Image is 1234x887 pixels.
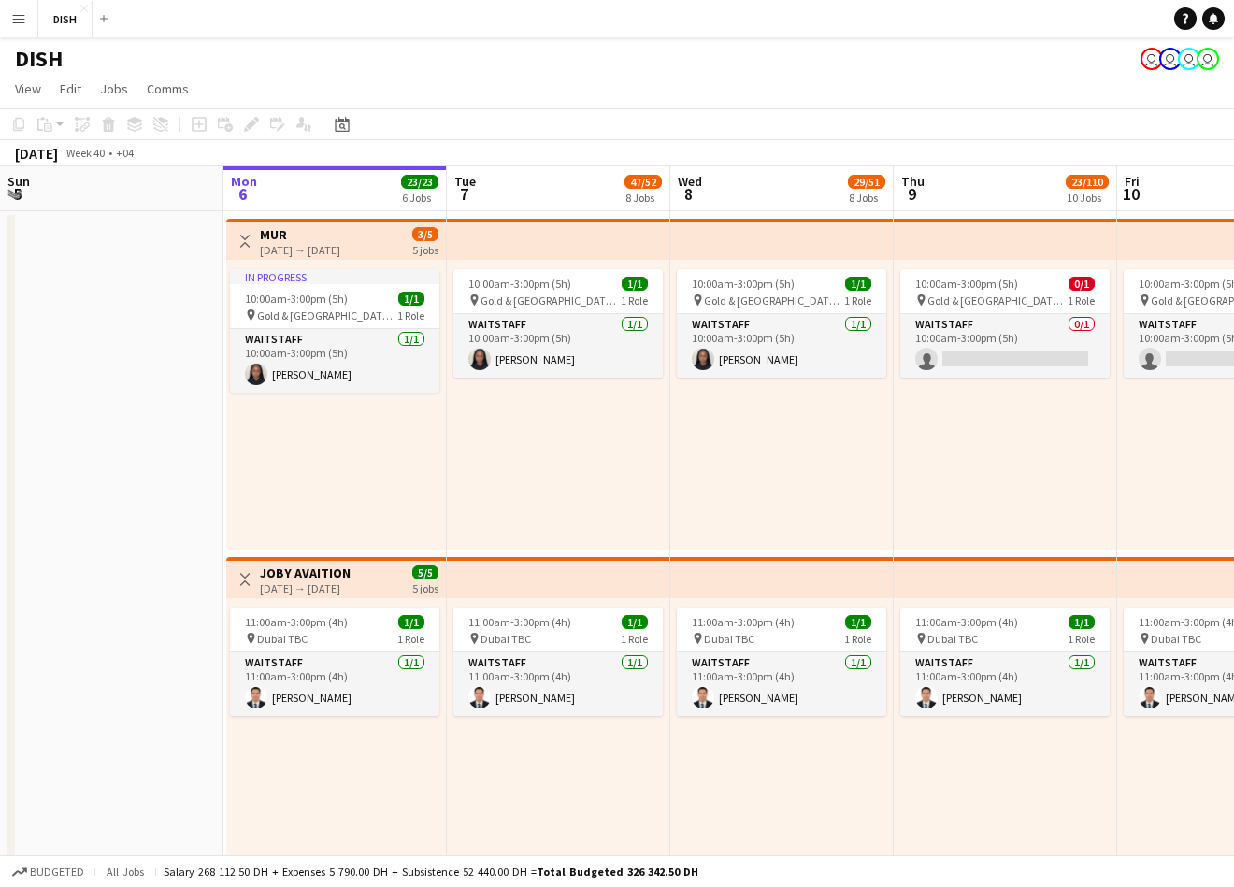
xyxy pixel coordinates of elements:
[52,77,89,101] a: Edit
[900,608,1110,716] app-job-card: 11:00am-3:00pm (4h)1/1 Dubai TBC1 RoleWaitstaff1/111:00am-3:00pm (4h)[PERSON_NAME]
[848,175,885,189] span: 29/51
[5,183,30,205] span: 5
[401,175,438,189] span: 23/23
[453,314,663,378] app-card-role: Waitstaff1/110:00am-3:00pm (5h)[PERSON_NAME]
[1178,48,1200,70] app-user-avatar: John Santarin
[7,173,30,190] span: Sun
[412,241,438,257] div: 5 jobs
[398,292,424,306] span: 1/1
[1125,173,1140,190] span: Fri
[677,314,886,378] app-card-role: Waitstaff1/110:00am-3:00pm (5h)[PERSON_NAME]
[139,77,196,101] a: Comms
[452,183,476,205] span: 7
[260,581,351,595] div: [DATE] → [DATE]
[468,277,571,291] span: 10:00am-3:00pm (5h)
[692,277,795,291] span: 10:00am-3:00pm (5h)
[231,173,257,190] span: Mon
[38,1,93,37] button: DISH
[260,226,340,243] h3: MUR
[453,652,663,716] app-card-role: Waitstaff1/111:00am-3:00pm (4h)[PERSON_NAME]
[230,608,439,716] app-job-card: 11:00am-3:00pm (4h)1/1 Dubai TBC1 RoleWaitstaff1/111:00am-3:00pm (4h)[PERSON_NAME]
[116,146,134,160] div: +04
[412,579,438,595] div: 5 jobs
[692,615,795,629] span: 11:00am-3:00pm (4h)
[468,615,571,629] span: 11:00am-3:00pm (4h)
[453,608,663,716] app-job-card: 11:00am-3:00pm (4h)1/1 Dubai TBC1 RoleWaitstaff1/111:00am-3:00pm (4h)[PERSON_NAME]
[15,45,63,73] h1: DISH
[245,292,348,306] span: 10:00am-3:00pm (5h)
[454,173,476,190] span: Tue
[453,269,663,378] app-job-card: 10:00am-3:00pm (5h)1/1 Gold & [GEOGRAPHIC_DATA], [PERSON_NAME] Rd - Al Quoz - Al Quoz Industrial ...
[245,615,348,629] span: 11:00am-3:00pm (4h)
[677,269,886,378] app-job-card: 10:00am-3:00pm (5h)1/1 Gold & [GEOGRAPHIC_DATA], [PERSON_NAME] Rd - Al Quoz - Al Quoz Industrial ...
[1069,277,1095,291] span: 0/1
[1067,191,1108,205] div: 10 Jobs
[398,615,424,629] span: 1/1
[412,227,438,241] span: 3/5
[845,615,871,629] span: 1/1
[228,183,257,205] span: 6
[1159,48,1182,70] app-user-avatar: John Santarin
[481,632,531,646] span: Dubai TBC
[845,277,871,291] span: 1/1
[7,77,49,101] a: View
[164,865,698,879] div: Salary 268 112.50 DH + Expenses 5 790.00 DH + Subsistence 52 440.00 DH =
[900,652,1110,716] app-card-role: Waitstaff1/111:00am-3:00pm (4h)[PERSON_NAME]
[927,293,1068,308] span: Gold & [GEOGRAPHIC_DATA], [PERSON_NAME] Rd - Al Quoz - Al Quoz Industrial Area 3 - [GEOGRAPHIC_DA...
[621,293,648,308] span: 1 Role
[9,862,87,882] button: Budgeted
[15,144,58,163] div: [DATE]
[898,183,925,205] span: 9
[537,865,698,879] span: Total Budgeted 326 342.50 DH
[230,269,439,284] div: In progress
[901,173,925,190] span: Thu
[624,175,662,189] span: 47/52
[230,329,439,393] app-card-role: Waitstaff1/110:00am-3:00pm (5h)[PERSON_NAME]
[1066,175,1109,189] span: 23/110
[677,652,886,716] app-card-role: Waitstaff1/111:00am-3:00pm (4h)[PERSON_NAME]
[93,77,136,101] a: Jobs
[844,293,871,308] span: 1 Role
[1068,293,1095,308] span: 1 Role
[60,80,81,97] span: Edit
[412,565,438,579] span: 5/5
[15,80,41,97] span: View
[103,865,148,879] span: All jobs
[147,80,189,97] span: Comms
[915,615,1018,629] span: 11:00am-3:00pm (4h)
[100,80,128,97] span: Jobs
[402,191,438,205] div: 6 Jobs
[257,308,397,322] span: Gold & [GEOGRAPHIC_DATA], [PERSON_NAME] Rd - Al Quoz - Al Quoz Industrial Area 3 - [GEOGRAPHIC_DA...
[625,191,661,205] div: 8 Jobs
[621,632,648,646] span: 1 Role
[849,191,884,205] div: 8 Jobs
[675,183,702,205] span: 8
[230,269,439,393] app-job-card: In progress10:00am-3:00pm (5h)1/1 Gold & [GEOGRAPHIC_DATA], [PERSON_NAME] Rd - Al Quoz - Al Quoz ...
[1141,48,1163,70] app-user-avatar: John Santarin
[1068,632,1095,646] span: 1 Role
[260,565,351,581] h3: JOBY AVAITION
[622,277,648,291] span: 1/1
[915,277,1018,291] span: 10:00am-3:00pm (5h)
[927,632,978,646] span: Dubai TBC
[257,632,308,646] span: Dubai TBC
[481,293,621,308] span: Gold & [GEOGRAPHIC_DATA], [PERSON_NAME] Rd - Al Quoz - Al Quoz Industrial Area 3 - [GEOGRAPHIC_DA...
[900,269,1110,378] app-job-card: 10:00am-3:00pm (5h)0/1 Gold & [GEOGRAPHIC_DATA], [PERSON_NAME] Rd - Al Quoz - Al Quoz Industrial ...
[622,615,648,629] span: 1/1
[30,866,84,879] span: Budgeted
[677,608,886,716] app-job-card: 11:00am-3:00pm (4h)1/1 Dubai TBC1 RoleWaitstaff1/111:00am-3:00pm (4h)[PERSON_NAME]
[704,293,844,308] span: Gold & [GEOGRAPHIC_DATA], [PERSON_NAME] Rd - Al Quoz - Al Quoz Industrial Area 3 - [GEOGRAPHIC_DA...
[678,173,702,190] span: Wed
[62,146,108,160] span: Week 40
[1069,615,1095,629] span: 1/1
[397,632,424,646] span: 1 Role
[397,308,424,322] span: 1 Role
[704,632,754,646] span: Dubai TBC
[900,314,1110,378] app-card-role: Waitstaff0/110:00am-3:00pm (5h)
